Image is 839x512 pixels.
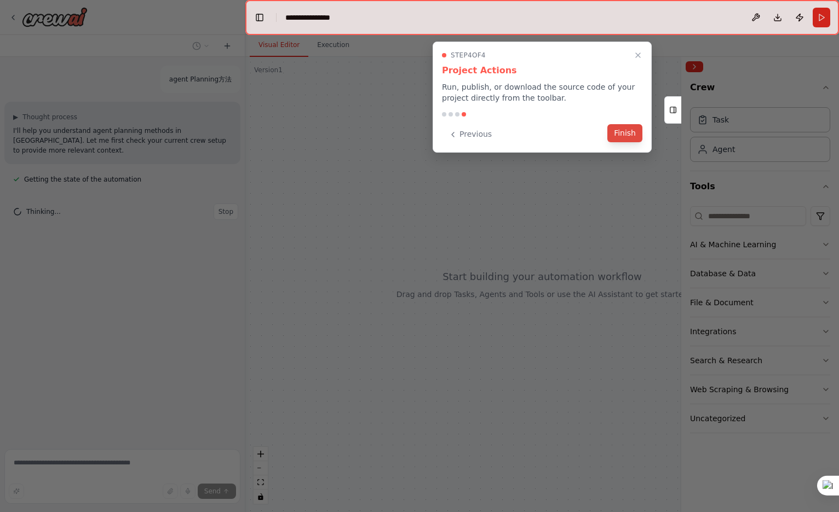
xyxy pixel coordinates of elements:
h3: Project Actions [442,64,642,77]
button: Finish [607,124,642,142]
button: Previous [442,125,498,143]
p: Run, publish, or download the source code of your project directly from the toolbar. [442,82,642,103]
button: Close walkthrough [631,49,645,62]
button: Hide left sidebar [252,10,267,25]
span: Step 4 of 4 [451,51,486,60]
